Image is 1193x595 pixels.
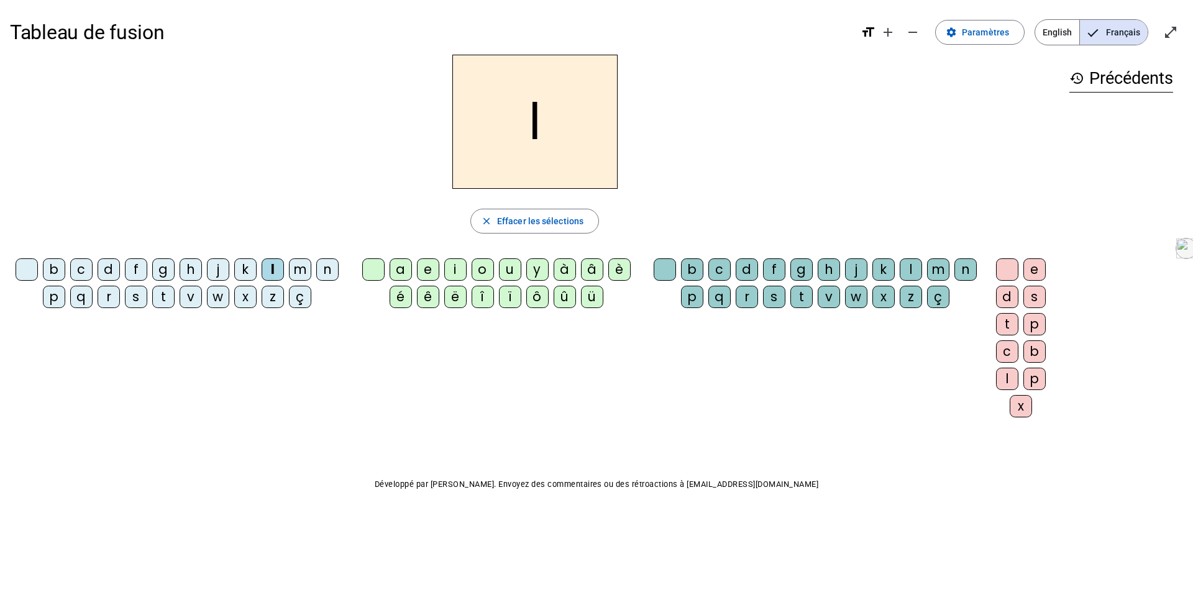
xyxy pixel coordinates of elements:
[763,258,785,281] div: f
[497,214,583,229] span: Effacer les sélections
[861,25,875,40] mat-icon: format_size
[935,20,1025,45] button: Paramètres
[900,286,922,308] div: z
[996,340,1018,363] div: c
[125,258,147,281] div: f
[875,20,900,45] button: Augmenter la taille de la police
[1023,258,1046,281] div: e
[180,258,202,281] div: h
[554,286,576,308] div: û
[481,216,492,227] mat-icon: close
[316,258,339,281] div: n
[152,258,175,281] div: g
[470,209,599,234] button: Effacer les sélections
[681,258,703,281] div: b
[1023,340,1046,363] div: b
[708,258,731,281] div: c
[1069,65,1173,93] h3: Précédents
[499,286,521,308] div: ï
[417,286,439,308] div: ê
[526,258,549,281] div: y
[681,286,703,308] div: p
[946,27,957,38] mat-icon: settings
[180,286,202,308] div: v
[872,286,895,308] div: x
[581,286,603,308] div: ü
[996,368,1018,390] div: l
[608,258,631,281] div: è
[1010,395,1032,417] div: x
[234,258,257,281] div: k
[962,25,1009,40] span: Paramètres
[818,286,840,308] div: v
[1035,19,1148,45] mat-button-toggle-group: Language selection
[790,286,813,308] div: t
[581,258,603,281] div: â
[98,286,120,308] div: r
[125,286,147,308] div: s
[1158,20,1183,45] button: Entrer en plein écran
[1163,25,1178,40] mat-icon: open_in_full
[996,313,1018,335] div: t
[927,258,949,281] div: m
[818,258,840,281] div: h
[43,258,65,281] div: b
[872,258,895,281] div: k
[207,258,229,281] div: j
[554,258,576,281] div: à
[1023,313,1046,335] div: p
[1069,71,1084,86] mat-icon: history
[736,286,758,308] div: r
[900,20,925,45] button: Diminuer la taille de la police
[289,286,311,308] div: ç
[10,12,851,52] h1: Tableau de fusion
[98,258,120,281] div: d
[452,55,618,189] h2: l
[845,286,867,308] div: w
[1023,286,1046,308] div: s
[472,258,494,281] div: o
[708,286,731,308] div: q
[70,286,93,308] div: q
[207,286,229,308] div: w
[70,258,93,281] div: c
[845,258,867,281] div: j
[472,286,494,308] div: î
[1035,20,1079,45] span: English
[444,258,467,281] div: i
[927,286,949,308] div: ç
[444,286,467,308] div: ë
[234,286,257,308] div: x
[390,286,412,308] div: é
[763,286,785,308] div: s
[1023,368,1046,390] div: p
[736,258,758,281] div: d
[152,286,175,308] div: t
[262,258,284,281] div: l
[43,286,65,308] div: p
[880,25,895,40] mat-icon: add
[262,286,284,308] div: z
[289,258,311,281] div: m
[526,286,549,308] div: ô
[905,25,920,40] mat-icon: remove
[10,477,1183,492] p: Développé par [PERSON_NAME]. Envoyez des commentaires ou des rétroactions à [EMAIL_ADDRESS][DOMAI...
[1080,20,1148,45] span: Français
[996,286,1018,308] div: d
[954,258,977,281] div: n
[417,258,439,281] div: e
[900,258,922,281] div: l
[390,258,412,281] div: a
[499,258,521,281] div: u
[790,258,813,281] div: g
